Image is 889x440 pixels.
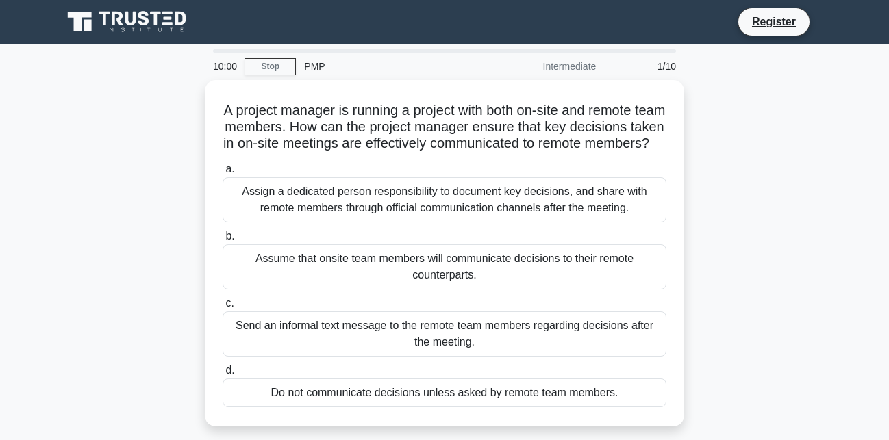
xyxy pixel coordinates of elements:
span: b. [225,230,234,242]
a: Register [744,13,804,30]
a: Stop [245,58,296,75]
div: Assume that onsite team members will communicate decisions to their remote counterparts. [223,244,666,289]
h5: A project manager is running a project with both on-site and remote team members. How can the pro... [221,102,668,153]
span: d. [225,364,234,376]
span: a. [225,163,234,174]
div: Assign a dedicated person responsibility to document key decisions, and share with remote members... [223,177,666,222]
div: Do not communicate decisions unless asked by remote team members. [223,378,666,407]
div: 1/10 [604,53,684,80]
div: PMP [296,53,484,80]
div: Send an informal text message to the remote team members regarding decisions after the meeting. [223,311,666,357]
div: Intermediate [484,53,604,80]
span: c. [225,297,234,309]
div: 10:00 [205,53,245,80]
